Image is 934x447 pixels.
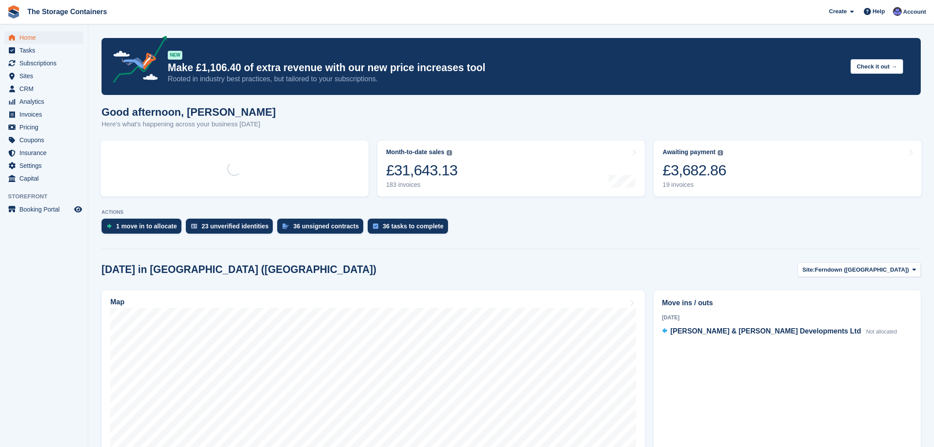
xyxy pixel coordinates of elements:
div: 1 move in to allocate [116,223,177,230]
a: Awaiting payment £3,682.86 19 invoices [654,140,922,197]
span: Analytics [19,95,72,108]
span: Insurance [19,147,72,159]
div: Awaiting payment [663,148,716,156]
p: Make £1,106.40 of extra revenue with our new price increases tool [168,61,844,74]
p: ACTIONS [102,209,921,215]
span: Sites [19,70,72,82]
button: Site: Ferndown ([GEOGRAPHIC_DATA]) [798,262,921,277]
span: Storefront [8,192,88,201]
h2: Move ins / outs [662,298,912,308]
img: move_ins_to_allocate_icon-fdf77a2bb77ea45bf5b3d319d69a93e2d87916cf1d5bf7949dd705db3b84f3ca.svg [107,223,112,229]
a: menu [4,83,83,95]
div: 36 unsigned contracts [293,223,359,230]
a: 23 unverified identities [186,219,278,238]
img: verify_identity-adf6edd0f0f0b5bbfe63781bf79b02c33cf7c696d77639b501bdc392416b5a36.svg [191,223,197,229]
a: menu [4,203,83,216]
span: Create [829,7,847,16]
p: Here's what's happening across your business [DATE] [102,119,276,129]
span: Help [873,7,885,16]
div: Month-to-date sales [386,148,444,156]
div: 19 invoices [663,181,726,189]
a: [PERSON_NAME] & [PERSON_NAME] Developments Ltd Not allocated [662,326,897,337]
span: Invoices [19,108,72,121]
a: Preview store [73,204,83,215]
span: Account [903,8,926,16]
a: menu [4,57,83,69]
img: Dan Excell [893,7,902,16]
a: Month-to-date sales £31,643.13 183 invoices [377,140,645,197]
h2: Map [110,298,124,306]
span: CRM [19,83,72,95]
span: Subscriptions [19,57,72,69]
img: stora-icon-8386f47178a22dfd0bd8f6a31ec36ba5ce8667c1dd55bd0f319d3a0aa187defe.svg [7,5,20,19]
a: menu [4,121,83,133]
img: icon-info-grey-7440780725fd019a000dd9b08b2336e03edf1995a4989e88bcd33f0948082b44.svg [718,150,723,155]
span: [PERSON_NAME] & [PERSON_NAME] Developments Ltd [670,327,861,335]
img: task-75834270c22a3079a89374b754ae025e5fb1db73e45f91037f5363f120a921f8.svg [373,223,378,229]
span: Not allocated [866,329,897,335]
img: icon-info-grey-7440780725fd019a000dd9b08b2336e03edf1995a4989e88bcd33f0948082b44.svg [447,150,452,155]
a: menu [4,172,83,185]
a: menu [4,95,83,108]
a: menu [4,134,83,146]
span: Booking Portal [19,203,72,216]
a: menu [4,147,83,159]
div: [DATE] [662,314,912,322]
span: Tasks [19,44,72,57]
a: menu [4,70,83,82]
span: Capital [19,172,72,185]
a: menu [4,159,83,172]
a: The Storage Containers [24,4,110,19]
h1: Good afternoon, [PERSON_NAME] [102,106,276,118]
img: price-adjustments-announcement-icon-8257ccfd72463d97f412b2fc003d46551f7dbcb40ab6d574587a9cd5c0d94... [105,36,167,86]
a: menu [4,44,83,57]
a: 36 unsigned contracts [277,219,368,238]
div: NEW [168,51,182,60]
span: Coupons [19,134,72,146]
p: Rooted in industry best practices, but tailored to your subscriptions. [168,74,844,84]
div: 36 tasks to complete [383,223,444,230]
h2: [DATE] in [GEOGRAPHIC_DATA] ([GEOGRAPHIC_DATA]) [102,264,377,276]
span: Home [19,31,72,44]
button: Check it out → [851,59,903,74]
div: 23 unverified identities [202,223,269,230]
span: Settings [19,159,72,172]
a: 1 move in to allocate [102,219,186,238]
span: Site: [802,265,815,274]
span: Pricing [19,121,72,133]
div: £3,682.86 [663,161,726,179]
img: contract_signature_icon-13c848040528278c33f63329250d36e43548de30e8caae1d1a13099fd9432cc5.svg [282,223,289,229]
a: 36 tasks to complete [368,219,452,238]
div: £31,643.13 [386,161,458,179]
a: menu [4,108,83,121]
a: menu [4,31,83,44]
div: 183 invoices [386,181,458,189]
span: Ferndown ([GEOGRAPHIC_DATA]) [815,265,909,274]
